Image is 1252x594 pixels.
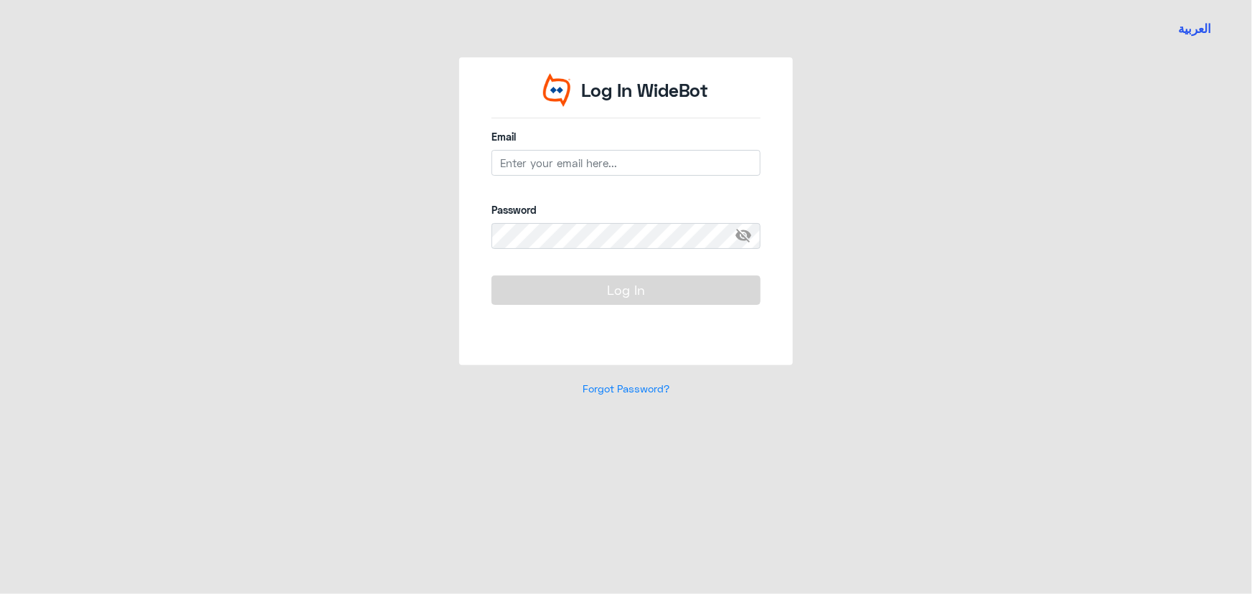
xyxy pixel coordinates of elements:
input: Enter your email here... [491,150,761,176]
button: Log In [491,275,761,304]
label: Password [491,202,761,217]
a: Forgot Password? [583,382,669,395]
img: Widebot Logo [543,73,570,107]
p: Log In WideBot [581,77,709,104]
button: العربية [1178,20,1211,38]
a: Switch language [1169,11,1220,47]
span: visibility_off [735,223,761,249]
label: Email [491,129,761,144]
